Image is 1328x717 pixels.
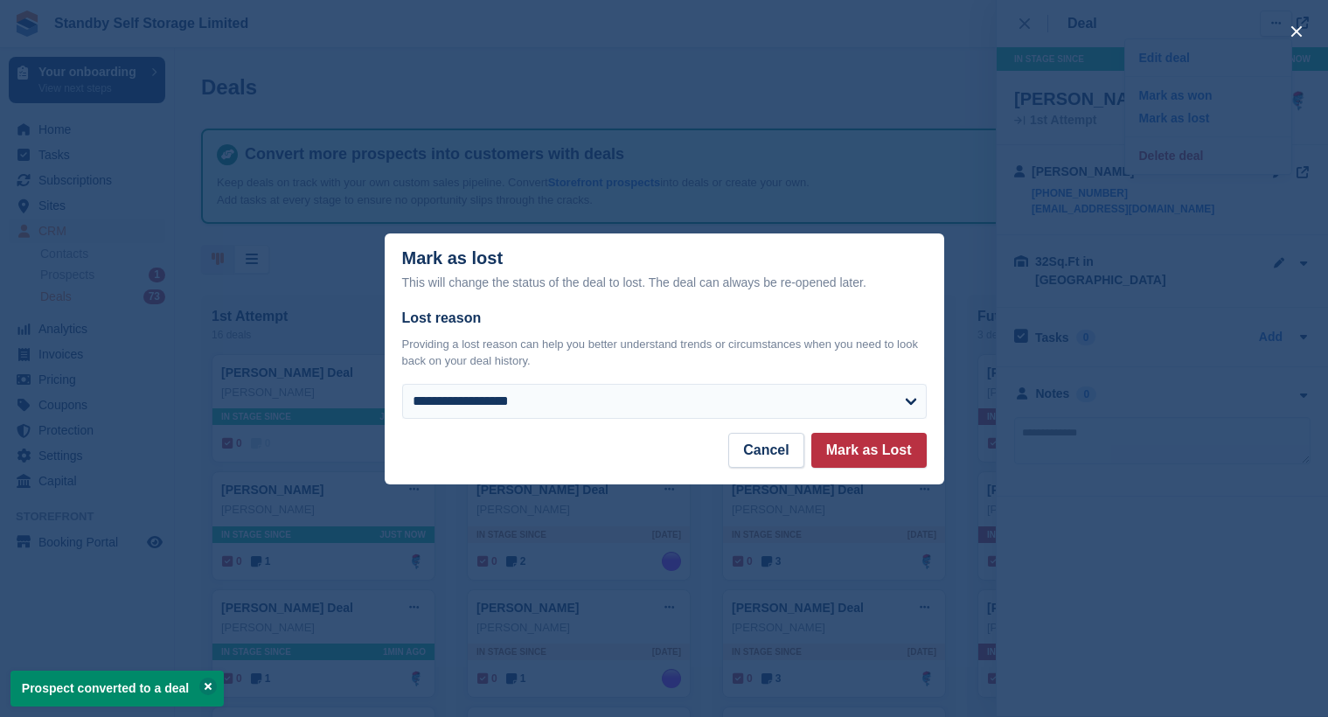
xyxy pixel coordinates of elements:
p: Providing a lost reason can help you better understand trends or circumstances when you need to l... [402,336,927,370]
button: Cancel [728,433,803,468]
div: This will change the status of the deal to lost. The deal can always be re-opened later. [402,272,927,293]
button: Mark as Lost [811,433,927,468]
button: close [1283,17,1311,45]
label: Lost reason [402,308,927,329]
div: Mark as lost [402,248,927,293]
p: Prospect converted to a deal [10,671,224,707]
